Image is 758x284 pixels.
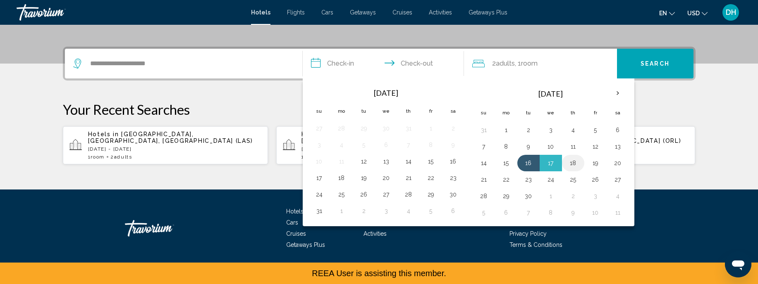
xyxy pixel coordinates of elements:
[357,172,371,184] button: Day 19
[301,131,407,144] span: [GEOGRAPHIC_DATA], [GEOGRAPHIC_DATA]
[357,205,371,217] button: Day 2
[496,59,515,67] span: Adults
[477,174,490,185] button: Day 21
[617,49,693,78] button: Search
[611,124,624,136] button: Day 6
[659,7,675,19] button: Change language
[477,207,490,218] button: Day 5
[313,172,326,184] button: Day 17
[522,207,535,218] button: Day 7
[447,139,460,151] button: Day 9
[313,139,326,151] button: Day 3
[65,49,693,78] div: Search widget
[286,219,298,226] a: Cars
[544,207,557,218] button: Day 8
[659,10,667,17] span: en
[88,146,262,152] p: [DATE] - [DATE]
[286,230,306,237] a: Cruises
[110,154,132,160] span: 2
[424,139,438,151] button: Day 8
[17,4,243,21] a: Travorium
[125,216,208,241] a: Travorium
[392,9,412,16] span: Cruises
[301,146,475,152] p: [DATE] - [DATE]
[544,157,557,169] button: Day 17
[500,141,513,152] button: Day 8
[303,49,464,78] button: Check in and out dates
[350,9,376,16] a: Getaways
[114,154,132,160] span: Adults
[335,205,348,217] button: Day 1
[611,141,624,152] button: Day 13
[429,9,452,16] span: Activities
[335,189,348,200] button: Day 25
[357,189,371,200] button: Day 26
[380,205,393,217] button: Day 3
[312,269,446,278] span: REEA User is assisting this member.
[88,154,105,160] span: 1
[447,172,460,184] button: Day 23
[402,156,415,167] button: Day 14
[335,139,348,151] button: Day 4
[611,207,624,218] button: Day 11
[469,9,507,16] span: Getaways Plus
[380,172,393,184] button: Day 20
[424,156,438,167] button: Day 15
[567,141,580,152] button: Day 11
[500,174,513,185] button: Day 22
[447,123,460,134] button: Day 2
[276,126,482,165] button: Hotels in [GEOGRAPHIC_DATA], [GEOGRAPHIC_DATA][DATE] - [DATE]1Room2Adults
[286,241,325,248] a: Getaways Plus
[380,123,393,134] button: Day 30
[313,156,326,167] button: Day 10
[357,156,371,167] button: Day 12
[63,126,268,165] button: Hotels in [GEOGRAPHIC_DATA], [GEOGRAPHIC_DATA], [GEOGRAPHIC_DATA] (LAS)[DATE] - [DATE]1Room2Adults
[313,205,326,217] button: Day 31
[363,230,387,237] a: Activities
[500,190,513,202] button: Day 29
[330,84,442,102] th: [DATE]
[424,172,438,184] button: Day 22
[726,8,736,17] span: DH
[477,141,490,152] button: Day 7
[402,139,415,151] button: Day 7
[402,205,415,217] button: Day 4
[725,251,751,277] iframe: Button to launch messaging window
[477,157,490,169] button: Day 14
[589,190,602,202] button: Day 3
[567,174,580,185] button: Day 25
[500,207,513,218] button: Day 6
[301,131,332,137] span: Hotels in
[251,9,270,16] span: Hotels
[447,205,460,217] button: Day 6
[641,61,670,67] span: Search
[301,154,318,160] span: 1
[509,241,562,248] a: Terms & Conditions
[402,172,415,184] button: Day 21
[500,157,513,169] button: Day 15
[287,9,305,16] a: Flights
[495,84,607,104] th: [DATE]
[447,189,460,200] button: Day 30
[611,174,624,185] button: Day 27
[357,139,371,151] button: Day 5
[492,58,515,69] span: 2
[687,10,700,17] span: USD
[589,157,602,169] button: Day 19
[509,230,547,237] a: Privacy Policy
[544,124,557,136] button: Day 3
[589,174,602,185] button: Day 26
[720,4,741,21] button: User Menu
[321,9,333,16] a: Cars
[402,123,415,134] button: Day 31
[424,205,438,217] button: Day 5
[91,154,105,160] span: Room
[88,131,119,137] span: Hotels in
[335,123,348,134] button: Day 28
[88,131,253,144] span: [GEOGRAPHIC_DATA], [GEOGRAPHIC_DATA], [GEOGRAPHIC_DATA] (LAS)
